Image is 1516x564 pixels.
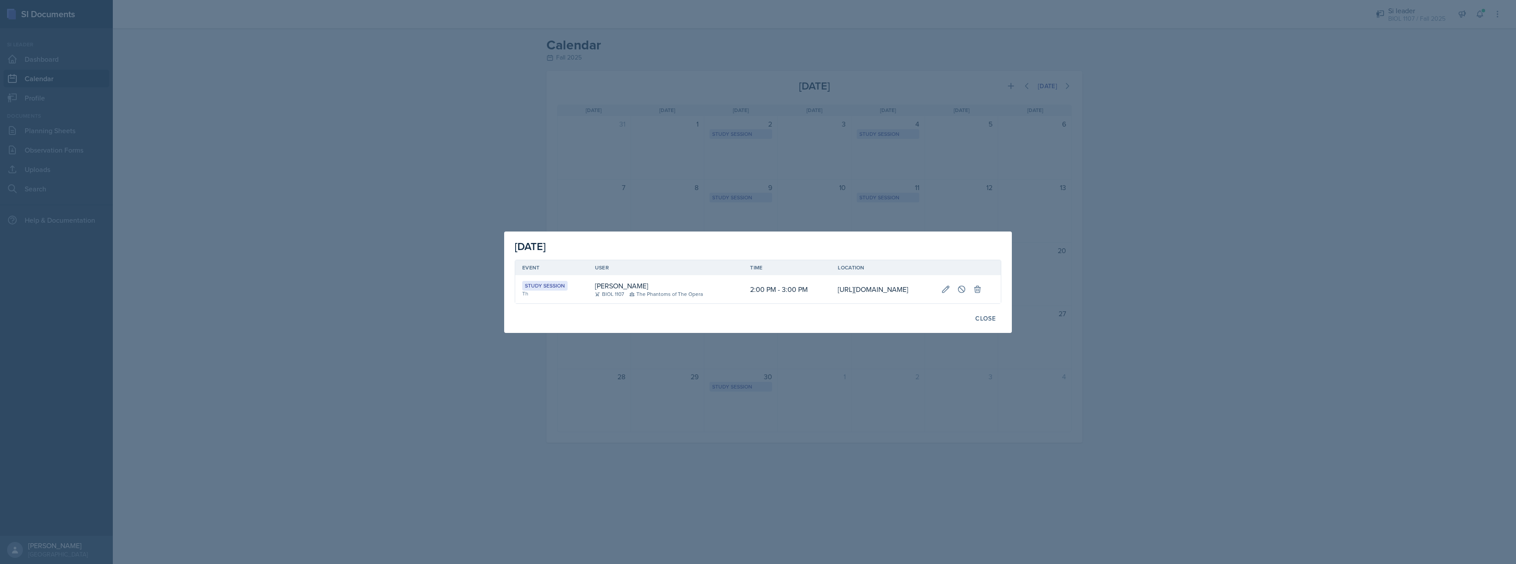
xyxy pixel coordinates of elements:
th: Event [515,260,588,275]
th: User [588,260,743,275]
div: The Phantoms of The Opera [629,290,703,298]
div: [DATE] [515,239,1001,254]
td: 2:00 PM - 3:00 PM [743,275,831,303]
div: [PERSON_NAME] [595,280,648,291]
button: Close [970,311,1001,326]
td: [URL][DOMAIN_NAME] [831,275,934,303]
th: Location [831,260,934,275]
div: Th [522,290,581,298]
th: Time [743,260,831,275]
div: Study Session [522,281,568,291]
div: BIOL 1107 [595,290,624,298]
div: Close [975,315,996,322]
